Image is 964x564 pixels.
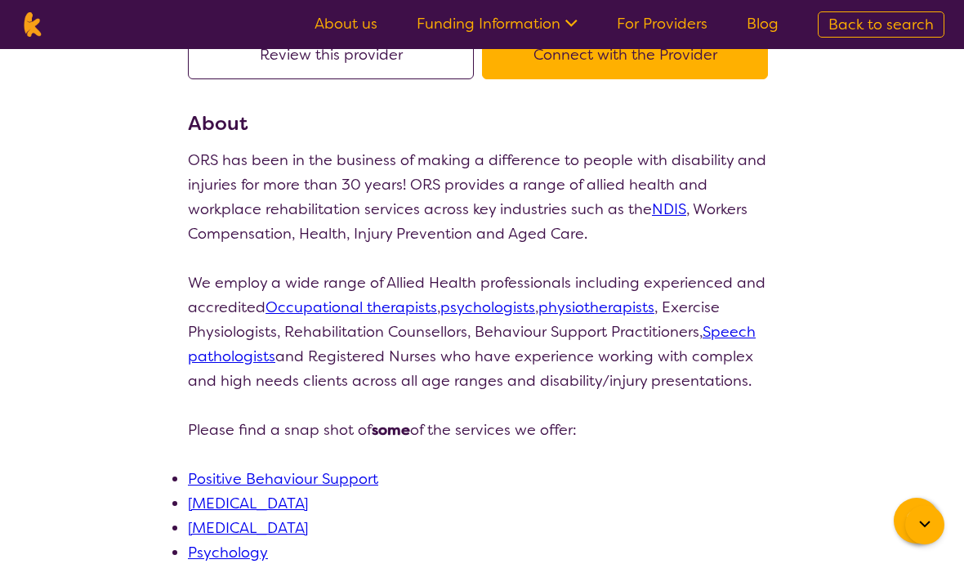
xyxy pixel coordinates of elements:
a: Funding Information [417,14,578,34]
p: Please find a snap shot of of the services we offer: [188,418,776,442]
strong: some [372,420,410,440]
p: ORS has been in the business of making a difference to people with disability and injuries for mo... [188,148,776,246]
a: For Providers [617,14,707,34]
a: Positive Behaviour Support [188,469,378,489]
button: Channel Menu [894,498,939,544]
a: [MEDICAL_DATA] [188,494,308,513]
a: psychologists [440,298,535,317]
button: Connect with the Provider [482,30,768,79]
a: Connect with the Provider [482,45,776,65]
p: We employ a wide range of Allied Health professionals including experienced and accredited , , , ... [188,271,776,393]
a: Back to search [818,11,944,38]
span: Back to search [828,15,934,34]
h3: About [188,109,776,138]
a: About us [315,14,377,34]
a: Psychology [188,543,268,562]
a: [MEDICAL_DATA] [188,518,308,538]
button: Review this provider [188,30,474,79]
a: Review this provider [188,45,482,65]
a: Occupational therapists [266,298,437,317]
img: Karista logo [20,12,45,37]
a: physiotherapists [538,298,654,317]
a: NDIS [652,199,686,219]
a: Blog [747,14,779,34]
